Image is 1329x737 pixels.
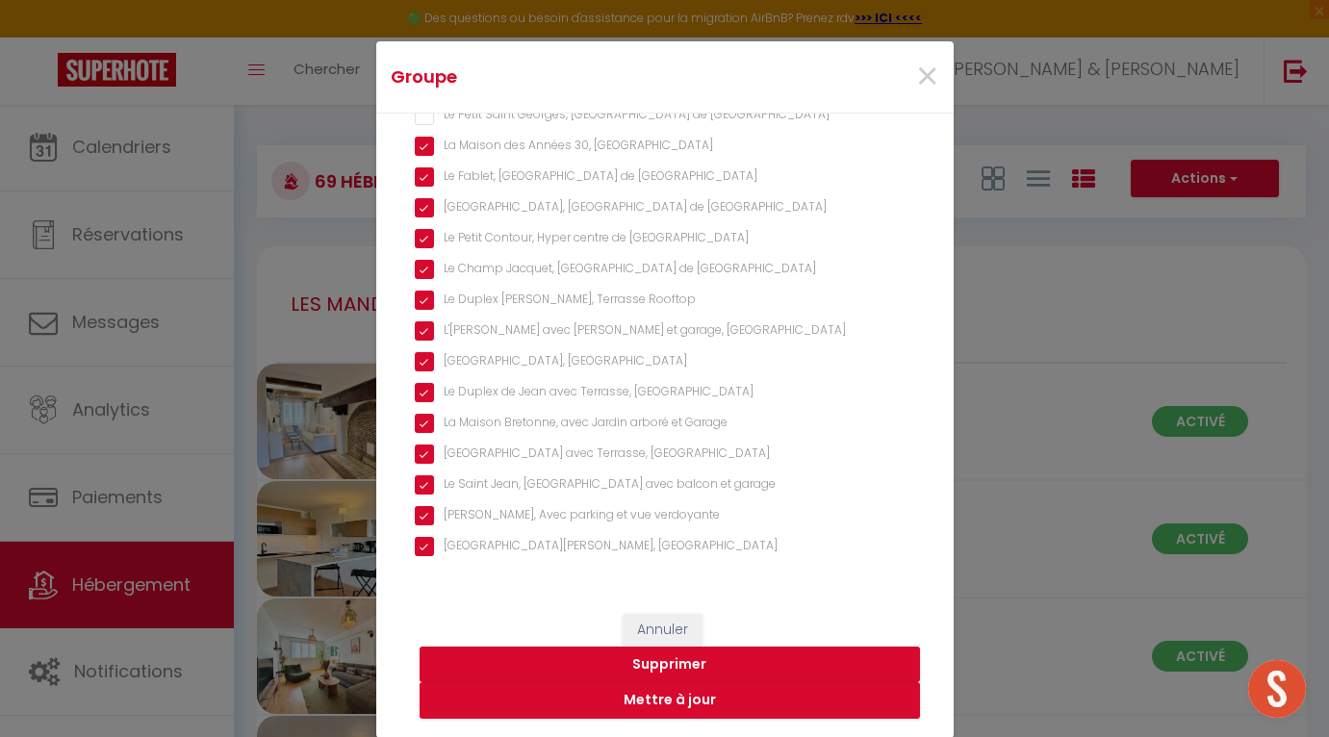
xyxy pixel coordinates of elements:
h4: Groupe [391,64,748,90]
button: Close [915,57,939,98]
span: × [915,48,939,106]
button: Supprimer [420,647,920,683]
div: Ouvrir le chat [1248,660,1306,718]
button: Annuler [623,614,703,647]
button: Mettre à jour [420,682,920,719]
